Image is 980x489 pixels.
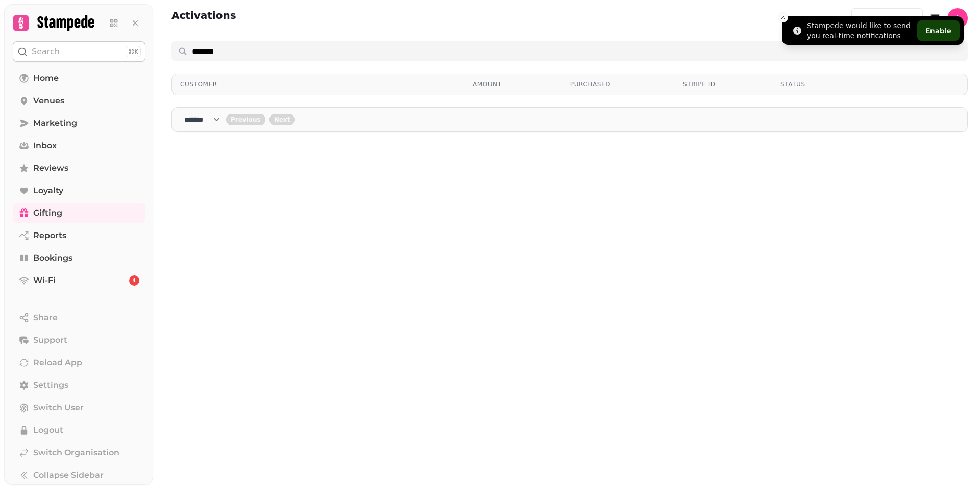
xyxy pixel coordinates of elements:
[33,402,84,414] span: Switch User
[33,424,63,436] span: Logout
[13,135,145,156] a: Inbox
[33,117,77,129] span: Marketing
[13,41,145,62] button: Search⌘K
[126,46,141,57] div: ⌘K
[13,375,145,395] a: Settings
[226,114,265,125] button: back
[33,162,68,174] span: Reviews
[13,180,145,201] a: Loyalty
[33,207,62,219] span: Gifting
[13,158,145,178] a: Reviews
[778,12,788,22] button: Close toast
[33,139,57,152] span: Inbox
[13,465,145,485] button: Collapse Sidebar
[13,68,145,88] a: Home
[33,357,82,369] span: Reload App
[274,117,290,123] span: Next
[807,20,913,41] div: Stampede would like to send you real-time notifications
[33,447,119,459] span: Switch Organisation
[13,225,145,246] a: Reports
[13,248,145,268] a: Bookings
[13,330,145,351] button: Support
[780,80,862,88] div: Status
[33,379,68,391] span: Settings
[13,353,145,373] button: Reload App
[13,113,145,133] a: Marketing
[13,420,145,440] button: Logout
[32,45,60,58] p: Search
[171,107,968,132] nav: Pagination
[33,334,67,346] span: Support
[33,312,58,324] span: Share
[33,229,66,242] span: Reports
[180,80,456,88] div: Customer
[570,80,667,88] div: Purchased
[171,8,236,29] h2: Activations
[13,308,145,328] button: Share
[33,274,56,287] span: Wi-Fi
[231,117,261,123] span: Previous
[473,80,554,88] div: Amount
[33,72,59,84] span: Home
[13,203,145,223] a: Gifting
[269,114,295,125] button: next
[33,252,72,264] span: Bookings
[133,277,136,284] span: 4
[13,90,145,111] a: Venues
[683,80,764,88] div: Stripe ID
[13,443,145,463] a: Switch Organisation
[33,95,64,107] span: Venues
[13,398,145,418] button: Switch User
[33,184,63,197] span: Loyalty
[917,20,960,41] button: Enable
[33,469,104,481] span: Collapse Sidebar
[13,270,145,291] a: Wi-Fi4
